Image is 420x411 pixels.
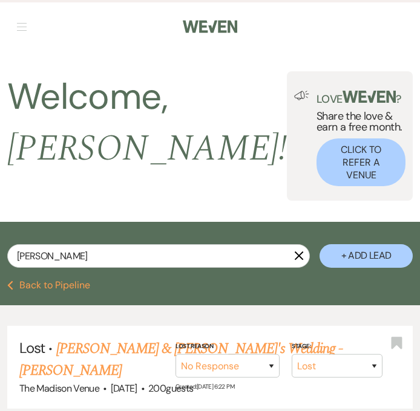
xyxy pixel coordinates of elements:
[7,71,287,174] h2: Welcome,
[343,91,396,103] img: weven-logo-green.svg
[7,244,310,268] input: Search by name, event date, email address or phone number
[7,121,287,176] span: [PERSON_NAME] !
[309,91,405,186] div: Share the love & earn a free month.
[19,338,45,357] span: Lost
[317,138,405,186] button: Click to Refer a Venue
[19,338,343,381] a: [PERSON_NAME] & [PERSON_NAME]'s Wedding - [PERSON_NAME]
[294,91,309,100] img: loud-speaker-illustration.svg
[183,14,237,39] img: Weven Logo
[317,91,405,105] p: Love ?
[176,383,234,390] span: Created: [DATE] 6:22 PM
[320,244,413,268] button: + Add Lead
[176,341,280,352] label: Lost Reason
[292,341,382,352] label: Stage:
[111,382,137,395] span: [DATE]
[7,280,90,290] button: Back to Pipeline
[19,382,99,395] span: The Madison Venue
[148,382,193,395] span: 200 guests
